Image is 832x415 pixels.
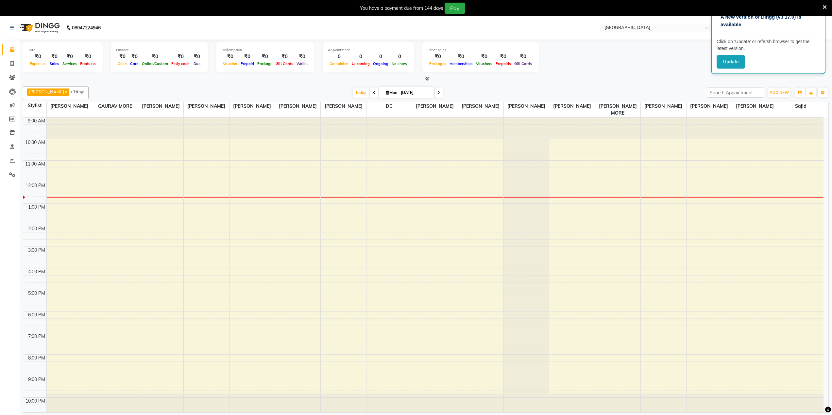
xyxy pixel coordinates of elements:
div: ₹0 [48,53,61,60]
span: [PERSON_NAME] [504,102,549,110]
span: [PERSON_NAME] MORE [595,102,640,117]
span: [PERSON_NAME] [47,102,92,110]
div: You have a payment due from 144 days [360,5,443,12]
span: [PERSON_NAME] [641,102,686,110]
div: ₹0 [140,53,170,60]
div: 10:00 PM [24,398,46,405]
span: Petty cash [170,61,191,66]
span: Sales [48,61,61,66]
div: ₹0 [448,53,474,60]
span: No show [390,61,409,66]
span: [PERSON_NAME] [549,102,595,110]
div: Stylist [23,102,46,109]
button: ADD NEW [768,88,790,97]
span: Prepaid [239,61,256,66]
div: ₹0 [116,53,128,60]
div: 12:00 PM [24,182,46,189]
div: ₹0 [191,53,203,60]
div: ₹0 [221,53,239,60]
span: Cash [116,61,128,66]
p: Click on ‘Update’ or refersh browser to get the latest version. [717,38,820,52]
div: ₹0 [239,53,256,60]
span: Products [78,61,97,66]
span: [PERSON_NAME] [687,102,732,110]
span: Expenses [28,61,48,66]
div: 9:00 AM [26,118,46,124]
span: Packages [428,61,448,66]
span: [PERSON_NAME] [184,102,229,110]
span: [PERSON_NAME] [321,102,366,110]
div: 0 [350,53,371,60]
div: ₹0 [494,53,513,60]
span: Package [256,61,274,66]
span: [PERSON_NAME] [275,102,321,110]
span: Gift Cards [513,61,534,66]
div: 3:00 PM [27,247,46,254]
div: 7:00 PM [27,333,46,340]
span: DC [366,102,412,110]
div: 2:00 PM [27,225,46,232]
div: ₹0 [256,53,274,60]
div: ₹0 [513,53,534,60]
div: ₹0 [128,53,140,60]
button: Pay [445,3,465,14]
div: 4:00 PM [27,268,46,275]
span: [PERSON_NAME] [412,102,458,110]
div: 0 [390,53,409,60]
div: ₹0 [295,53,309,60]
input: Search Appointment [707,88,764,98]
div: ₹0 [61,53,78,60]
span: Ongoing [371,61,390,66]
div: ₹0 [78,53,97,60]
div: ₹0 [474,53,494,60]
span: Card [128,61,140,66]
div: ₹0 [274,53,295,60]
div: 6:00 PM [27,311,46,318]
span: [PERSON_NAME] [732,102,778,110]
div: 9:00 PM [27,376,46,383]
span: +16 [70,89,83,94]
div: 11:00 AM [24,161,46,168]
div: Finance [116,47,203,53]
div: Redemption [221,47,309,53]
span: Voucher [221,61,239,66]
span: Wallet [295,61,309,66]
a: x [64,89,67,94]
input: 2025-09-01 [399,88,432,98]
div: Other sales [428,47,534,53]
span: [PERSON_NAME] [138,102,183,110]
div: ₹0 [28,53,48,60]
div: 5:00 PM [27,290,46,297]
span: Gift Cards [274,61,295,66]
span: Mon [384,90,399,95]
span: Sajid [778,102,824,110]
span: Upcoming [350,61,371,66]
button: Update [717,55,745,69]
span: Memberships [448,61,474,66]
span: Completed [328,61,350,66]
span: ADD NEW [770,90,789,95]
p: A new version of Dingg (v3.17.0) is available [721,13,816,28]
div: 0 [328,53,350,60]
span: [PERSON_NAME] [229,102,275,110]
div: 0 [371,53,390,60]
div: ₹0 [428,53,448,60]
span: Vouchers [474,61,494,66]
span: [PERSON_NAME] [29,89,64,94]
span: Due [192,61,202,66]
div: 1:00 PM [27,204,46,211]
div: ₹0 [170,53,191,60]
span: Online/Custom [140,61,170,66]
b: 08047224946 [72,19,101,37]
span: Services [61,61,78,66]
div: 8:00 PM [27,355,46,361]
div: 10:00 AM [24,139,46,146]
span: GAURAV MORE [92,102,138,110]
span: [PERSON_NAME] [458,102,503,110]
span: Prepaids [494,61,513,66]
div: Total [28,47,97,53]
img: logo [17,19,61,37]
span: Today [353,88,369,98]
div: Appointment [328,47,409,53]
